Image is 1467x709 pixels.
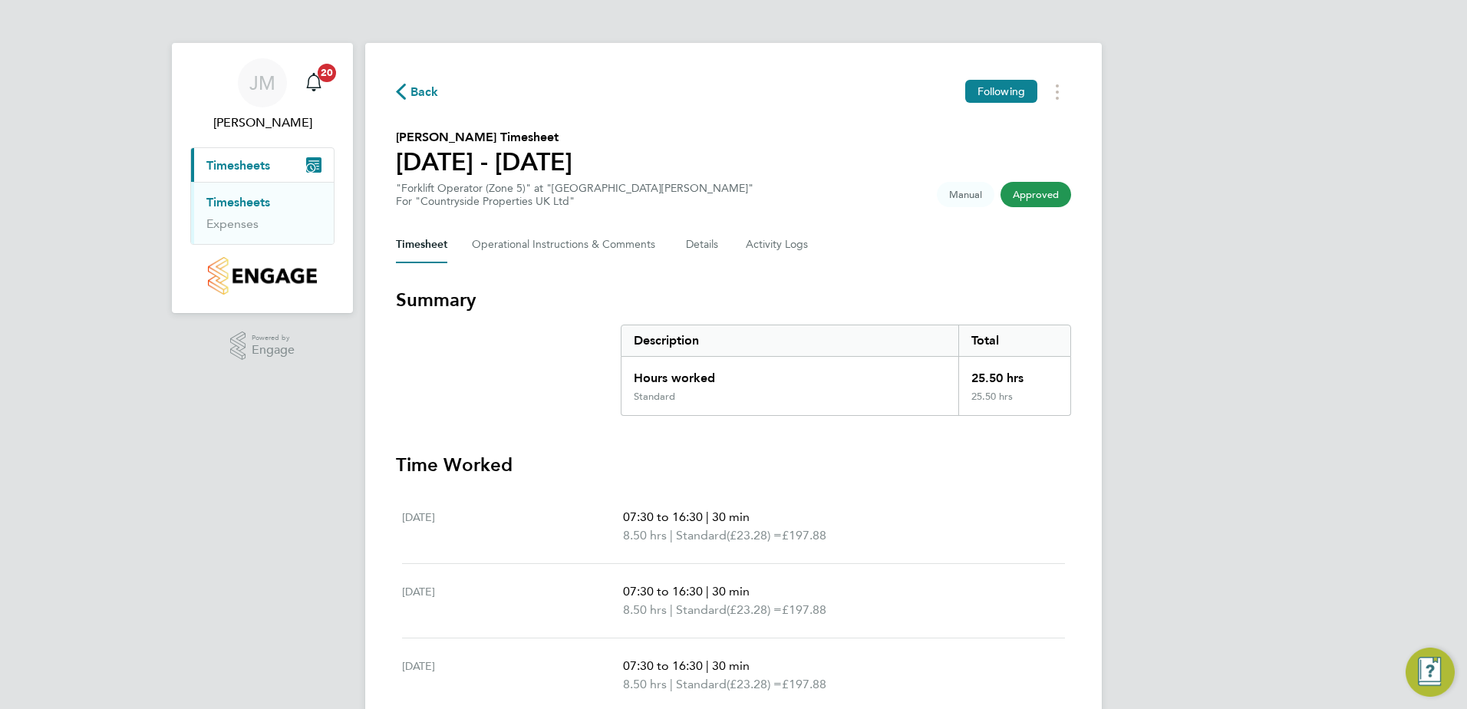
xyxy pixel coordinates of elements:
div: 25.50 hrs [958,391,1070,415]
span: 8.50 hrs [623,528,667,542]
button: Engage Resource Center [1406,648,1455,697]
span: | [706,584,709,599]
div: [DATE] [402,508,623,545]
span: This timesheet has been approved. [1001,182,1071,207]
button: Activity Logs [746,226,810,263]
button: Timesheet [396,226,447,263]
span: Standard [676,675,727,694]
nav: Main navigation [172,43,353,313]
span: (£23.28) = [727,528,782,542]
span: Standard [676,526,727,545]
span: 8.50 hrs [623,602,667,617]
button: Following [965,80,1037,103]
img: countryside-properties-logo-retina.png [208,257,316,295]
div: Total [958,325,1070,356]
span: 07:30 to 16:30 [623,658,703,673]
a: Go to home page [190,257,335,295]
span: This timesheet was manually created. [937,182,994,207]
span: JM [249,73,275,93]
span: Jonny Millar [190,114,335,132]
span: (£23.28) = [727,602,782,617]
div: [DATE] [402,582,623,619]
span: 07:30 to 16:30 [623,509,703,524]
a: Powered byEngage [230,331,295,361]
div: Timesheets [191,182,334,244]
div: For "Countryside Properties UK Ltd" [396,195,753,208]
h1: [DATE] - [DATE] [396,147,572,177]
div: [DATE] [402,657,623,694]
span: Engage [252,344,295,357]
div: Summary [621,325,1071,416]
div: Hours worked [621,357,958,391]
div: 25.50 hrs [958,357,1070,391]
button: Operational Instructions & Comments [472,226,661,263]
span: Powered by [252,331,295,345]
button: Timesheets Menu [1043,80,1071,104]
span: 07:30 to 16:30 [623,584,703,599]
span: Standard [676,601,727,619]
button: Back [396,82,439,101]
div: "Forklift Operator (Zone 5)" at "[GEOGRAPHIC_DATA][PERSON_NAME]" [396,182,753,208]
span: £197.88 [782,677,826,691]
h3: Summary [396,288,1071,312]
button: Timesheets [191,148,334,182]
span: 30 min [712,584,750,599]
h2: [PERSON_NAME] Timesheet [396,128,572,147]
span: | [670,677,673,691]
span: 20 [318,64,336,82]
span: | [706,658,709,673]
button: Details [686,226,721,263]
span: £197.88 [782,528,826,542]
a: 20 [298,58,329,107]
a: JM[PERSON_NAME] [190,58,335,132]
span: | [670,602,673,617]
div: Standard [634,391,675,403]
span: 30 min [712,509,750,524]
span: Following [977,84,1025,98]
span: (£23.28) = [727,677,782,691]
span: Back [410,83,439,101]
a: Timesheets [206,195,270,209]
span: £197.88 [782,602,826,617]
h3: Time Worked [396,453,1071,477]
span: | [706,509,709,524]
span: 30 min [712,658,750,673]
span: | [670,528,673,542]
a: Expenses [206,216,259,231]
span: 8.50 hrs [623,677,667,691]
span: Timesheets [206,158,270,173]
div: Description [621,325,958,356]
